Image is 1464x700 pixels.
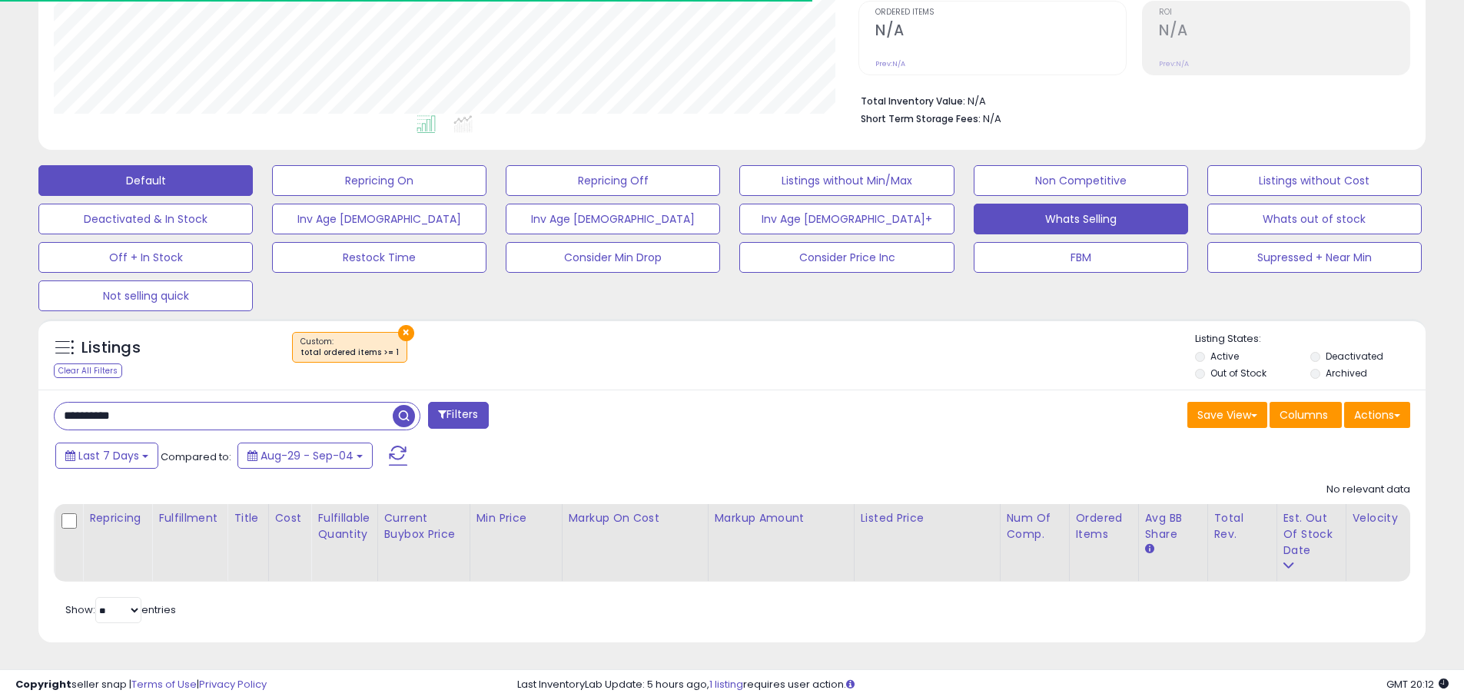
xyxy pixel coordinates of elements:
[517,678,1449,692] div: Last InventoryLab Update: 5 hours ago, requires user action.
[875,8,1126,17] span: Ordered Items
[506,165,720,196] button: Repricing Off
[1283,510,1340,559] div: Est. Out Of Stock Date
[38,204,253,234] button: Deactivated & In Stock
[15,678,267,692] div: seller snap | |
[1210,350,1239,363] label: Active
[715,510,848,526] div: Markup Amount
[272,204,486,234] button: Inv Age [DEMOGRAPHIC_DATA]
[861,510,994,526] div: Listed Price
[428,402,488,429] button: Filters
[569,510,702,526] div: Markup on Cost
[1326,367,1367,380] label: Archived
[1326,483,1410,497] div: No relevant data
[1007,510,1063,542] div: Num of Comp.
[1280,407,1328,423] span: Columns
[161,450,231,464] span: Compared to:
[275,510,305,526] div: Cost
[1076,510,1132,542] div: Ordered Items
[78,448,139,463] span: Last 7 Days
[739,204,954,234] button: Inv Age [DEMOGRAPHIC_DATA]+
[875,59,905,68] small: Prev: N/A
[1344,402,1410,428] button: Actions
[861,91,1399,109] li: N/A
[974,165,1188,196] button: Non Competitive
[38,242,253,273] button: Off + In Stock
[65,602,176,617] span: Show: entries
[1187,402,1267,428] button: Save View
[384,510,463,542] div: Current Buybox Price
[1207,242,1422,273] button: Supressed + Near Min
[1195,332,1426,347] p: Listing States:
[38,280,253,311] button: Not selling quick
[983,111,1001,126] span: N/A
[1386,677,1449,692] span: 2025-09-12 20:12 GMT
[506,242,720,273] button: Consider Min Drop
[131,677,197,692] a: Terms of Use
[506,204,720,234] button: Inv Age [DEMOGRAPHIC_DATA]
[300,347,399,358] div: total ordered items >= 1
[38,165,253,196] button: Default
[861,95,965,108] b: Total Inventory Value:
[1214,510,1270,542] div: Total Rev.
[861,112,981,125] b: Short Term Storage Fees:
[476,510,556,526] div: Min Price
[1207,165,1422,196] button: Listings without Cost
[300,336,399,359] span: Custom:
[158,510,221,526] div: Fulfillment
[974,204,1188,234] button: Whats Selling
[261,448,354,463] span: Aug-29 - Sep-04
[398,325,414,341] button: ×
[1353,510,1409,526] div: Velocity
[1159,22,1409,42] h2: N/A
[1270,402,1342,428] button: Columns
[317,510,370,542] div: Fulfillable Quantity
[272,242,486,273] button: Restock Time
[1326,350,1383,363] label: Deactivated
[1145,542,1154,556] small: Avg BB Share.
[55,443,158,469] button: Last 7 Days
[709,677,743,692] a: 1 listing
[15,677,71,692] strong: Copyright
[1210,367,1266,380] label: Out of Stock
[199,677,267,692] a: Privacy Policy
[739,242,954,273] button: Consider Price Inc
[89,510,145,526] div: Repricing
[54,363,122,378] div: Clear All Filters
[1159,8,1409,17] span: ROI
[1207,204,1422,234] button: Whats out of stock
[272,165,486,196] button: Repricing On
[739,165,954,196] button: Listings without Min/Max
[562,504,708,582] th: The percentage added to the cost of goods (COGS) that forms the calculator for Min & Max prices.
[81,337,141,359] h5: Listings
[974,242,1188,273] button: FBM
[875,22,1126,42] h2: N/A
[234,510,261,526] div: Title
[1145,510,1201,542] div: Avg BB Share
[1159,59,1189,68] small: Prev: N/A
[237,443,373,469] button: Aug-29 - Sep-04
